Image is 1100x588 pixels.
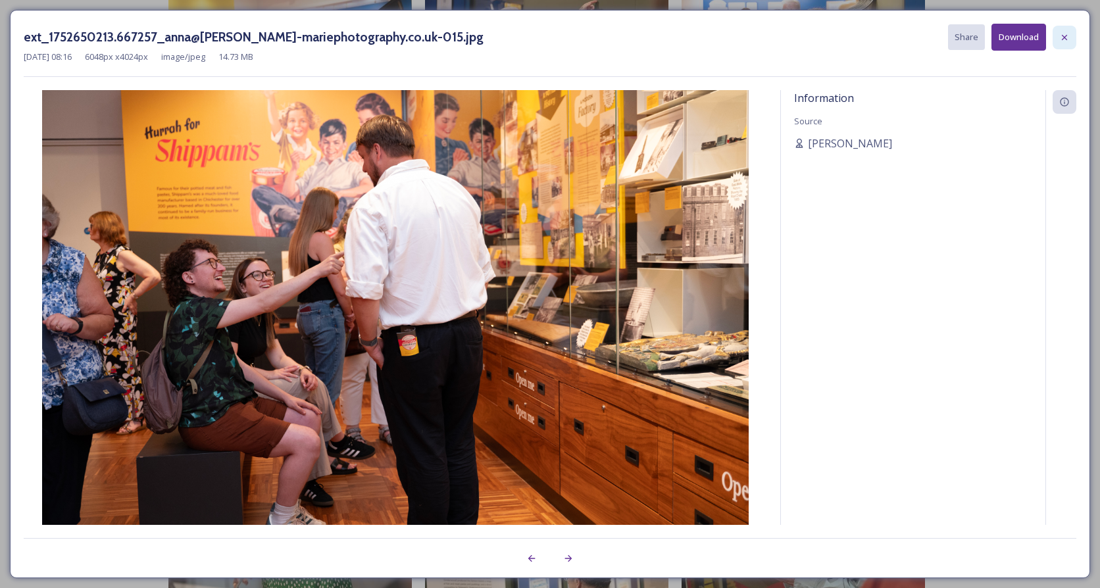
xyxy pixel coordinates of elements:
button: Download [991,24,1046,51]
span: Source [794,115,822,127]
span: [DATE] 08:16 [24,51,72,63]
span: image/jpeg [161,51,205,63]
span: 14.73 MB [218,51,253,63]
span: [PERSON_NAME] [808,135,892,151]
span: 6048 px x 4024 px [85,51,148,63]
h3: ext_1752650213.667257_anna@[PERSON_NAME]-mariephotography.co.uk-015.jpg [24,28,484,47]
span: Information [794,91,854,105]
button: Share [948,24,985,50]
img: anna%40anna-mariephotography.co.uk-015.jpg [24,90,767,560]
